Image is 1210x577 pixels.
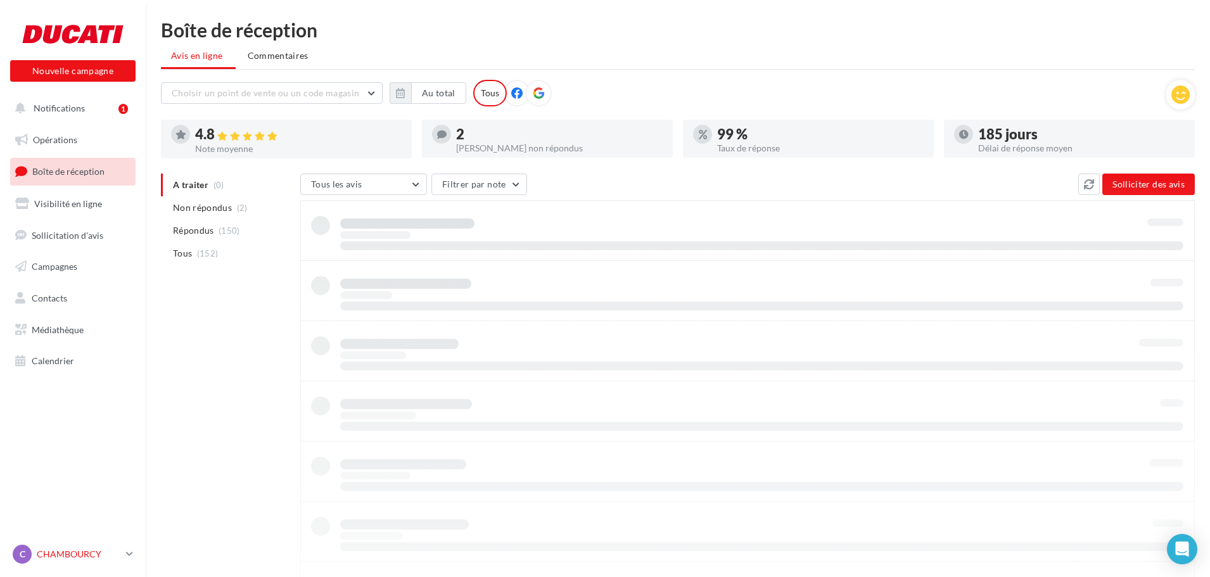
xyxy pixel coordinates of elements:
span: (2) [237,203,248,213]
div: Délai de réponse moyen [978,144,1185,153]
div: 1 [118,104,128,114]
a: Visibilité en ligne [8,191,138,217]
span: Boîte de réception [32,166,105,177]
p: CHAMBOURCY [37,548,121,561]
span: Choisir un point de vente ou un code magasin [172,87,359,98]
span: Médiathèque [32,324,84,335]
span: Contacts [32,293,67,303]
div: 4.8 [195,127,402,142]
div: Tous [473,80,507,106]
span: Commentaires [248,50,309,61]
span: Calendrier [32,355,74,366]
span: Opérations [33,134,77,145]
span: Visibilité en ligne [34,198,102,209]
button: Au total [411,82,466,104]
span: Tous [173,247,192,260]
div: Note moyenne [195,144,402,153]
span: (152) [197,248,219,258]
div: Boîte de réception [161,20,1195,39]
a: Médiathèque [8,317,138,343]
a: Contacts [8,285,138,312]
span: Sollicitation d'avis [32,229,103,240]
a: C CHAMBOURCY [10,542,136,566]
a: Campagnes [8,253,138,280]
button: Notifications 1 [8,95,133,122]
span: Non répondus [173,201,232,214]
button: Au total [390,82,466,104]
div: Open Intercom Messenger [1167,534,1197,564]
div: [PERSON_NAME] non répondus [456,144,663,153]
span: (150) [219,225,240,236]
a: Calendrier [8,348,138,374]
span: Notifications [34,103,85,113]
span: Répondus [173,224,214,237]
a: Opérations [8,127,138,153]
div: 2 [456,127,663,141]
div: 99 % [717,127,924,141]
span: Campagnes [32,261,77,272]
span: C [20,548,25,561]
div: Taux de réponse [717,144,924,153]
a: Sollicitation d'avis [8,222,138,249]
a: Boîte de réception [8,158,138,185]
button: Nouvelle campagne [10,60,136,82]
div: 185 jours [978,127,1185,141]
button: Choisir un point de vente ou un code magasin [161,82,383,104]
